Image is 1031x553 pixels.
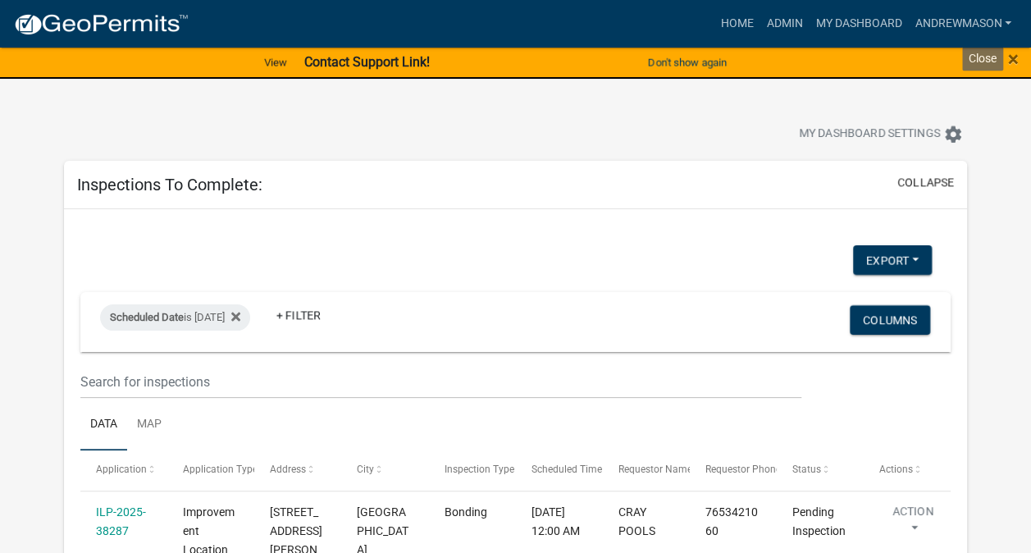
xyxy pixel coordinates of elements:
[127,399,171,451] a: Map
[705,464,781,475] span: Requestor Phone
[428,450,515,490] datatable-header-cell: Inspection Type
[1008,48,1019,71] span: ×
[908,8,1018,39] a: AndrewMason
[80,450,167,490] datatable-header-cell: Application
[270,464,306,475] span: Address
[96,505,146,537] a: ILP-2025-38287
[777,450,864,490] datatable-header-cell: Status
[799,125,940,144] span: My Dashboard Settings
[714,8,760,39] a: Home
[792,464,821,475] span: Status
[110,311,184,323] span: Scheduled Date
[515,450,602,490] datatable-header-cell: Scheduled Time
[962,47,1003,71] div: Close
[618,464,692,475] span: Requestor Name
[100,304,250,331] div: is [DATE]
[879,503,947,544] button: Action
[167,450,254,490] datatable-header-cell: Application Type
[444,505,486,519] span: Bonding
[897,174,954,191] button: collapse
[77,175,262,194] h5: Inspections To Complete:
[341,450,428,490] datatable-header-cell: City
[531,505,580,537] span: 09/16/2025, 12:00 AM
[879,464,913,475] span: Actions
[357,464,374,475] span: City
[641,49,733,76] button: Don't show again
[618,505,655,537] span: CRAY POOLS
[303,54,429,70] strong: Contact Support Link!
[96,464,147,475] span: Application
[80,365,801,399] input: Search for inspections
[943,125,963,144] i: settings
[1008,49,1019,69] button: Close
[853,245,932,275] button: Export
[258,49,294,76] a: View
[786,118,976,150] button: My Dashboard Settingssettings
[850,305,930,335] button: Columns
[602,450,689,490] datatable-header-cell: Requestor Name
[263,300,334,330] a: + Filter
[864,450,951,490] datatable-header-cell: Actions
[760,8,809,39] a: Admin
[792,505,846,537] span: Pending Inspection
[183,464,258,475] span: Application Type
[444,464,513,475] span: Inspection Type
[705,505,758,537] span: 7653421060
[254,450,341,490] datatable-header-cell: Address
[809,8,908,39] a: My Dashboard
[80,399,127,451] a: Data
[690,450,777,490] datatable-header-cell: Requestor Phone
[531,464,602,475] span: Scheduled Time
